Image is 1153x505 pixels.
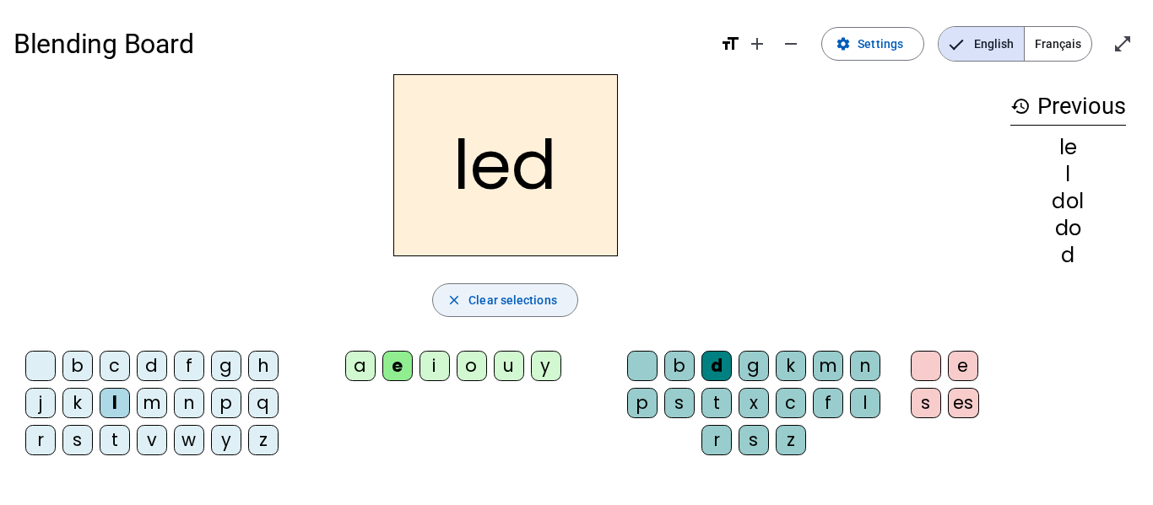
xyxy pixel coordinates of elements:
button: Increase font size [740,27,774,61]
h1: Blending Board [14,17,706,71]
div: s [62,425,93,455]
div: r [25,425,56,455]
mat-icon: close [447,293,462,308]
div: c [100,351,130,381]
div: v [137,425,167,455]
div: c [776,388,806,418]
div: f [174,351,204,381]
div: p [211,388,241,418]
div: t [701,388,732,418]
div: x [739,388,769,418]
h2: led [393,74,618,256]
div: s [664,388,695,418]
mat-icon: add [747,34,767,54]
span: English [939,27,1024,61]
div: z [248,425,279,455]
mat-icon: history [1010,96,1031,116]
div: m [137,388,167,418]
div: k [62,388,93,418]
div: q [248,388,279,418]
div: y [531,351,561,381]
h3: Previous [1010,88,1126,126]
mat-icon: open_in_full [1112,34,1133,54]
div: l [100,388,130,418]
button: Enter full screen [1106,27,1139,61]
span: Français [1025,27,1091,61]
span: Clear selections [468,290,557,310]
button: Settings [821,27,924,61]
mat-icon: remove [781,34,801,54]
div: t [100,425,130,455]
div: u [494,351,524,381]
div: es [948,388,979,418]
div: d [701,351,732,381]
div: a [345,351,376,381]
div: e [948,351,978,381]
mat-icon: format_size [720,34,740,54]
mat-button-toggle-group: Language selection [938,26,1092,62]
mat-icon: settings [836,36,851,51]
div: r [701,425,732,455]
div: dol [1010,191,1126,212]
div: n [850,351,880,381]
div: j [25,388,56,418]
div: b [664,351,695,381]
div: s [739,425,769,455]
div: i [420,351,450,381]
button: Clear selections [432,283,578,317]
div: e [382,351,413,381]
div: g [739,351,769,381]
div: g [211,351,241,381]
div: d [1010,245,1126,266]
div: y [211,425,241,455]
div: do [1010,218,1126,239]
span: Settings [858,34,903,54]
div: f [813,388,843,418]
div: h [248,351,279,381]
div: le [1010,137,1126,158]
div: m [813,351,843,381]
div: l [1010,164,1126,185]
button: Decrease font size [774,27,808,61]
div: b [62,351,93,381]
div: s [911,388,941,418]
div: k [776,351,806,381]
div: d [137,351,167,381]
div: o [457,351,487,381]
div: w [174,425,204,455]
div: n [174,388,204,418]
div: z [776,425,806,455]
div: p [627,388,658,418]
div: l [850,388,880,418]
